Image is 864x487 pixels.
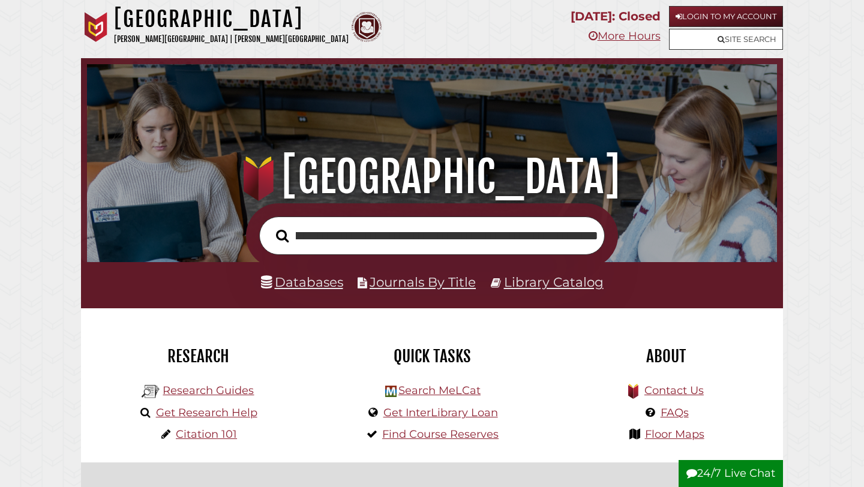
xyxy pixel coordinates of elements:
[669,6,783,27] a: Login to My Account
[142,383,160,401] img: Hekman Library Logo
[504,274,604,290] a: Library Catalog
[163,384,254,397] a: Research Guides
[382,428,499,441] a: Find Course Reserves
[558,346,774,366] h2: About
[81,12,111,42] img: Calvin University
[176,428,237,441] a: Citation 101
[352,12,382,42] img: Calvin Theological Seminary
[276,229,289,242] i: Search
[261,274,343,290] a: Databases
[644,384,704,397] a: Contact Us
[385,386,397,397] img: Hekman Library Logo
[90,346,306,366] h2: Research
[370,274,476,290] a: Journals By Title
[383,406,498,419] a: Get InterLibrary Loan
[156,406,257,419] a: Get Research Help
[645,428,704,441] a: Floor Maps
[669,29,783,50] a: Site Search
[114,32,349,46] p: [PERSON_NAME][GEOGRAPHIC_DATA] | [PERSON_NAME][GEOGRAPHIC_DATA]
[114,6,349,32] h1: [GEOGRAPHIC_DATA]
[571,6,661,27] p: [DATE]: Closed
[324,346,540,366] h2: Quick Tasks
[661,406,689,419] a: FAQs
[270,226,295,246] button: Search
[589,29,661,43] a: More Hours
[100,151,764,203] h1: [GEOGRAPHIC_DATA]
[398,384,481,397] a: Search MeLCat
